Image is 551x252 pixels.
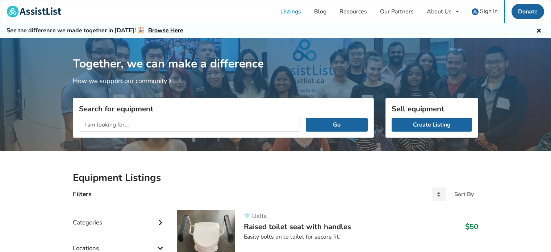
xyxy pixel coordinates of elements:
a: Browse Here [148,26,183,34]
a: Create Listing [392,118,472,132]
h3: Search for equipment [79,104,368,113]
button: Go [306,118,368,132]
span: Raised toilet seat with handles [244,222,351,232]
a: Resources [333,0,373,23]
a: Our Partners [373,0,420,23]
h3: Sell equipment [392,104,472,113]
h3: $50 [465,222,478,231]
h4: Filters [73,190,91,198]
h1: Together, we can make a difference [73,38,478,71]
a: Blog [308,0,333,23]
div: About Us [427,9,452,15]
h5: See the difference we made together in [DATE]! 🎉 [7,27,183,34]
div: Sort By [454,191,474,197]
a: Listings [274,0,308,23]
h2: Equipment Listings [73,172,478,184]
span: Sign In [480,7,498,15]
img: user icon [472,8,479,15]
a: How we support our community [73,77,174,85]
a: user icon Sign In [465,0,504,23]
img: assistlist-logo [7,6,61,17]
div: Categories [73,204,166,230]
a: Donate [512,4,544,19]
input: I am looking for... [79,118,300,132]
div: Easily bolts on to toilet for secure fit. [244,233,478,241]
span: Delta [252,212,267,220]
